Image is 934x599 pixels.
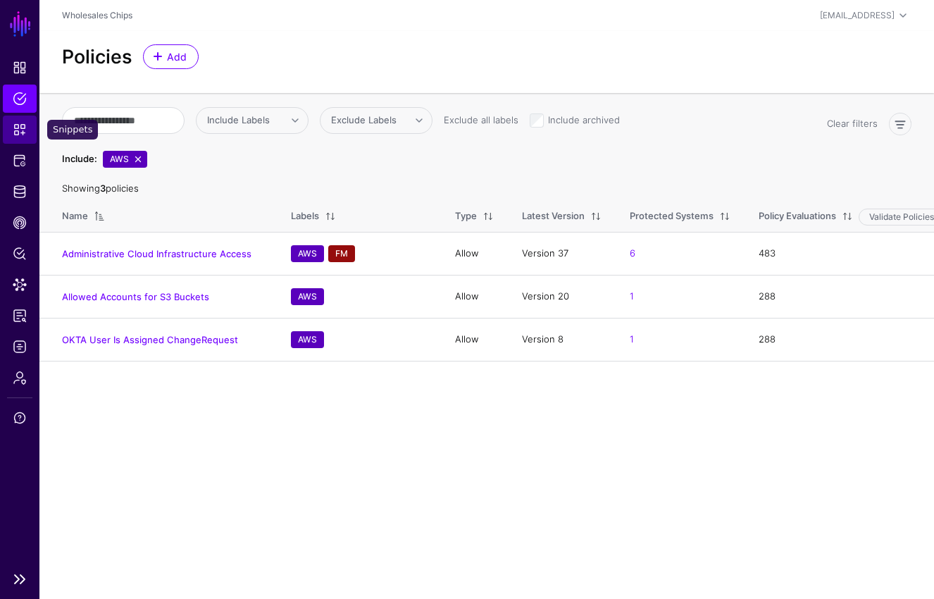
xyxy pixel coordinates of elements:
a: 6 [630,247,635,259]
a: SGNL [8,8,32,39]
span: Identity Data Fabric [13,185,27,199]
a: OKTA User Is Assigned ChangeRequest [62,334,238,345]
div: [EMAIL_ADDRESS] [820,9,895,22]
span: Include Labels [207,114,270,125]
div: Labels [291,209,319,223]
td: Version 8 [508,318,616,361]
a: Admin [3,364,37,392]
td: 483 [745,232,934,275]
div: Include: [59,152,100,166]
div: Latest Version [522,209,585,223]
span: CAEP Hub [13,216,27,230]
span: Policies [13,92,27,106]
span: AWS [291,245,324,262]
a: Identity Data Fabric [3,178,37,206]
div: Policy Evaluations [759,209,836,223]
span: Data Lens [13,278,27,292]
span: FM [328,245,355,262]
span: Dashboard [13,61,27,75]
a: 1 [630,333,634,345]
a: Administrative Cloud Infrastructure Access [62,248,251,259]
span: AWS [291,288,324,305]
span: Reports [13,309,27,323]
td: Version 20 [508,275,616,318]
span: Support [13,411,27,425]
span: Policy Lens [13,247,27,261]
a: CAEP Hub [3,209,37,237]
span: Add [166,49,189,64]
td: Allow [441,232,508,275]
a: Policy Lens [3,240,37,268]
div: Protected Systems [630,209,714,223]
a: Wholesales Chips [62,10,132,20]
a: 1 [630,290,634,302]
a: Logs [3,333,37,361]
a: Add [143,44,199,69]
span: Protected Systems [13,154,27,168]
span: Snippets [13,123,27,137]
a: Reports [3,302,37,330]
td: 288 [745,318,934,361]
div: Name [62,209,88,223]
a: Policies [3,85,37,113]
span: AWS [291,331,324,348]
a: Snippets [3,116,37,144]
a: Dashboard [3,54,37,82]
label: Include archived [548,113,620,128]
a: Protected Systems [3,147,37,175]
h2: Policies [62,45,132,68]
span: Admin [13,371,27,385]
td: Version 37 [508,232,616,275]
strong: 3 [100,183,106,194]
a: Allowed Accounts for S3 Buckets [62,291,209,302]
td: 288 [745,275,934,318]
th: Showing policies [39,182,934,196]
span: AWS [103,151,147,168]
td: Allow [441,275,508,318]
a: Exclude all labels [444,114,518,125]
td: Allow [441,318,508,361]
a: Data Lens [3,271,37,299]
div: Snippets [47,120,98,140]
a: Clear filters [827,118,878,129]
span: Exclude Labels [331,114,397,125]
span: Logs [13,340,27,354]
div: Type [455,209,477,223]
